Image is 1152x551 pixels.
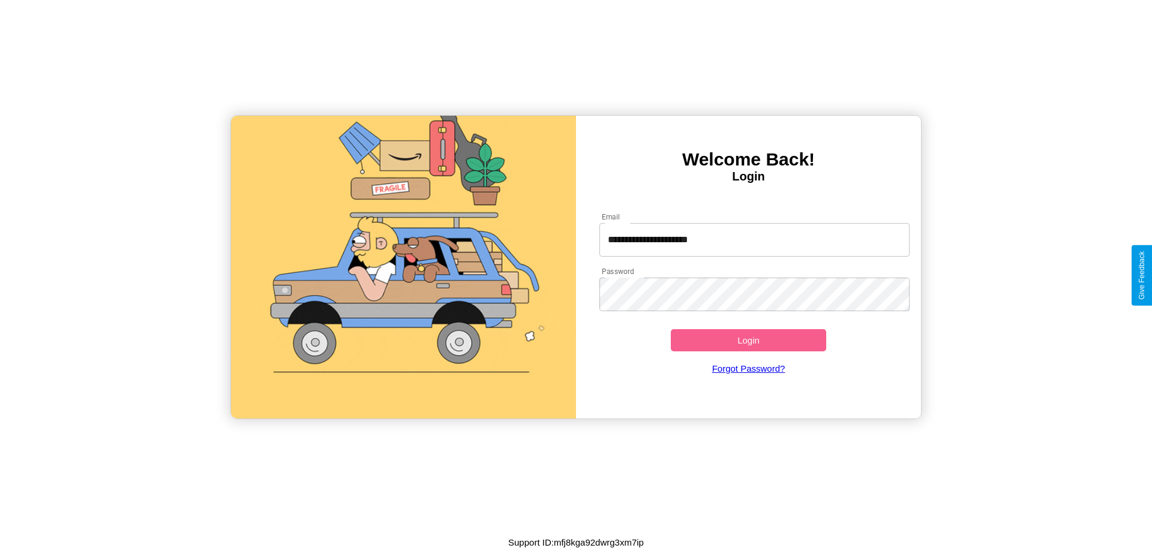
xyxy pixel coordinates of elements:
[508,534,644,550] p: Support ID: mfj8kga92dwrg3xm7ip
[593,351,904,386] a: Forgot Password?
[231,116,576,418] img: gif
[602,212,620,222] label: Email
[1138,251,1146,300] div: Give Feedback
[602,266,634,276] label: Password
[671,329,826,351] button: Login
[576,170,921,183] h4: Login
[576,149,921,170] h3: Welcome Back!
